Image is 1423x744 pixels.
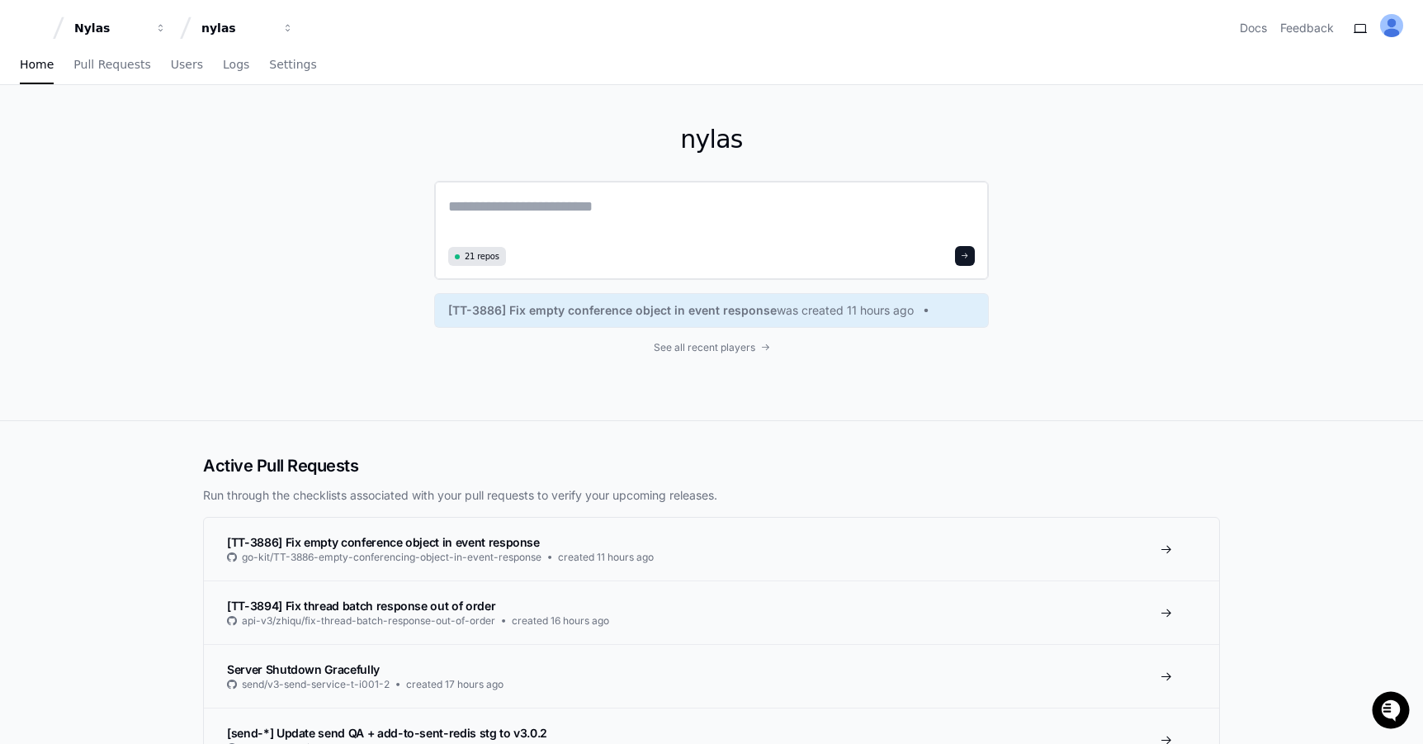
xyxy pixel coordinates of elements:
span: Pylon [164,173,200,186]
span: created 17 hours ago [406,678,503,691]
span: send/v3-send-service-t-i001-2 [242,678,390,691]
span: api-v3/zhiqu/fix-thread-batch-response-out-of-order [242,614,495,628]
a: Docs [1240,20,1267,36]
a: Settings [269,46,316,84]
a: Powered byPylon [116,173,200,186]
span: [TT-3894] Fix thread batch response out of order [227,599,495,613]
span: [send-*] Update send QA + add-to-sent-redis stg to v3.0.2 [227,726,547,740]
div: nylas [201,20,272,36]
div: We're offline, we'll be back soon [56,140,215,153]
span: [TT-3886] Fix empty conference object in event response [227,535,540,549]
span: 21 repos [465,250,499,263]
span: See all recent players [654,341,755,354]
button: Feedback [1280,20,1334,36]
span: Pull Requests [73,59,150,69]
button: nylas [195,13,300,43]
img: 1736555170064-99ba0984-63c1-480f-8ee9-699278ef63ed [17,123,46,153]
span: created 16 hours ago [512,614,609,628]
span: Server Shutdown Gracefully [227,662,380,676]
a: Pull Requests [73,46,150,84]
h1: nylas [434,125,989,154]
a: [TT-3886] Fix empty conference object in event responsego-kit/TT-3886-empty-conferencing-object-i... [204,518,1219,581]
a: Logs [223,46,249,84]
div: Start new chat [56,123,271,140]
a: Home [20,46,54,84]
button: Nylas [68,13,173,43]
p: Run through the checklists associated with your pull requests to verify your upcoming releases. [203,487,1220,504]
img: ALV-UjU-Uivu_cc8zlDcn2c9MNEgVYayUocKx0gHV_Yy_SMunaAAd7JZxK5fgww1Mi-cdUJK5q-hvUHnPErhbMG5W0ta4bF9-... [1380,14,1403,37]
a: See all recent players [434,341,989,354]
span: was created 11 hours ago [777,302,914,319]
span: [TT-3886] Fix empty conference object in event response [448,302,777,319]
span: go-kit/TT-3886-empty-conferencing-object-in-event-response [242,551,541,564]
button: Start new chat [281,128,300,148]
h2: Active Pull Requests [203,454,1220,477]
span: Home [20,59,54,69]
div: Nylas [74,20,145,36]
a: Users [171,46,203,84]
span: Settings [269,59,316,69]
iframe: Open customer support [1370,690,1415,734]
a: [TT-3886] Fix empty conference object in event responsewas created 11 hours ago [448,302,975,319]
img: PlayerZero [17,17,50,50]
span: Users [171,59,203,69]
span: created 11 hours ago [558,551,654,564]
a: Server Shutdown Gracefullysend/v3-send-service-t-i001-2created 17 hours ago [204,644,1219,708]
div: Welcome [17,66,300,92]
a: [TT-3894] Fix thread batch response out of orderapi-v3/zhiqu/fix-thread-batch-response-out-of-ord... [204,581,1219,644]
span: Logs [223,59,249,69]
